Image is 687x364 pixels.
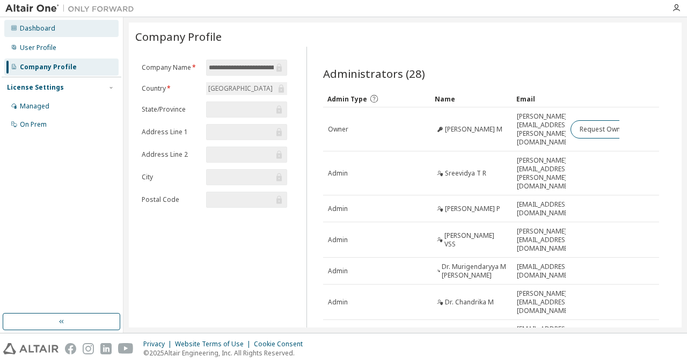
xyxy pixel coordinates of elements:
[207,83,274,94] div: [GEOGRAPHIC_DATA]
[435,90,508,107] div: Name
[517,289,571,315] span: [PERSON_NAME][EMAIL_ADDRESS][DOMAIN_NAME]
[445,169,486,178] span: Sreevidya T R
[142,84,200,93] label: Country
[143,340,175,348] div: Privacy
[323,66,425,81] span: Administrators (28)
[20,120,47,129] div: On Prem
[328,125,348,134] span: Owner
[328,298,348,307] span: Admin
[517,263,571,280] span: [EMAIL_ADDRESS][DOMAIN_NAME]
[20,102,49,111] div: Managed
[517,227,571,253] span: [PERSON_NAME][EMAIL_ADDRESS][DOMAIN_NAME]
[328,169,348,178] span: Admin
[517,325,571,342] span: [EMAIL_ADDRESS][DOMAIN_NAME]
[327,94,367,104] span: Admin Type
[7,83,64,92] div: License Settings
[142,128,200,136] label: Address Line 1
[20,63,77,71] div: Company Profile
[175,340,254,348] div: Website Terms of Use
[445,298,494,307] span: Dr. Chandrika M
[143,348,309,358] p: © 2025 Altair Engineering, Inc. All Rights Reserved.
[83,343,94,354] img: instagram.svg
[254,340,309,348] div: Cookie Consent
[20,24,55,33] div: Dashboard
[517,156,571,191] span: [PERSON_NAME][EMAIL_ADDRESS][PERSON_NAME][DOMAIN_NAME]
[20,43,56,52] div: User Profile
[142,173,200,181] label: City
[135,29,222,44] span: Company Profile
[444,231,507,249] span: [PERSON_NAME] VSS
[3,343,59,354] img: altair_logo.svg
[442,263,507,280] span: Dr. Murigendaryya M [PERSON_NAME]
[328,267,348,275] span: Admin
[5,3,140,14] img: Altair One
[517,112,571,147] span: [PERSON_NAME][EMAIL_ADDRESS][PERSON_NAME][DOMAIN_NAME]
[142,150,200,159] label: Address Line 2
[516,90,561,107] div: Email
[142,195,200,204] label: Postal Code
[328,205,348,213] span: Admin
[142,105,200,114] label: State/Province
[65,343,76,354] img: facebook.svg
[445,205,500,213] span: [PERSON_NAME] P
[118,343,134,354] img: youtube.svg
[571,120,661,139] button: Request Owner Change
[328,236,348,244] span: Admin
[100,343,112,354] img: linkedin.svg
[517,200,571,217] span: [EMAIL_ADDRESS][DOMAIN_NAME]
[206,82,287,95] div: [GEOGRAPHIC_DATA]
[142,63,200,72] label: Company Name
[445,125,502,134] span: [PERSON_NAME] M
